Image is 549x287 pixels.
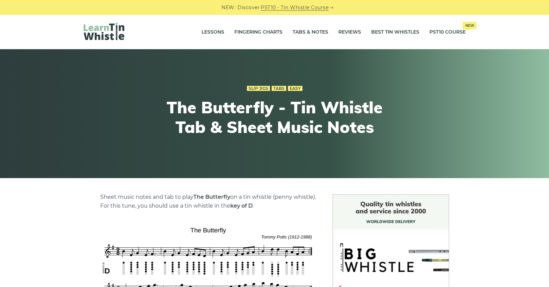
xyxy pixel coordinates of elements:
img: LearnTinWhistle.com [84,23,124,40]
a: Tabs & Notes [293,24,328,41]
a: Lessons [202,24,224,41]
a: Easy [288,86,302,91]
a: Fingering Charts [234,24,282,41]
a: Tabs [272,86,286,91]
h1: The Butterfly - Tin Whistle Tab & Sheet Music Notes [150,98,399,137]
a: Reviews [338,24,361,41]
a: PST10 CourseNew [429,24,466,41]
strong: key of D [230,203,253,209]
span: New [463,22,477,29]
p: Sheet music notes and tab to play on a tin whistle (penny whistle). For this tune, you should use... [100,193,316,210]
a: Slip Jigs [247,86,270,91]
strong: The Butterfly [193,194,230,200]
a: Best Tin Whistles [371,24,419,41]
